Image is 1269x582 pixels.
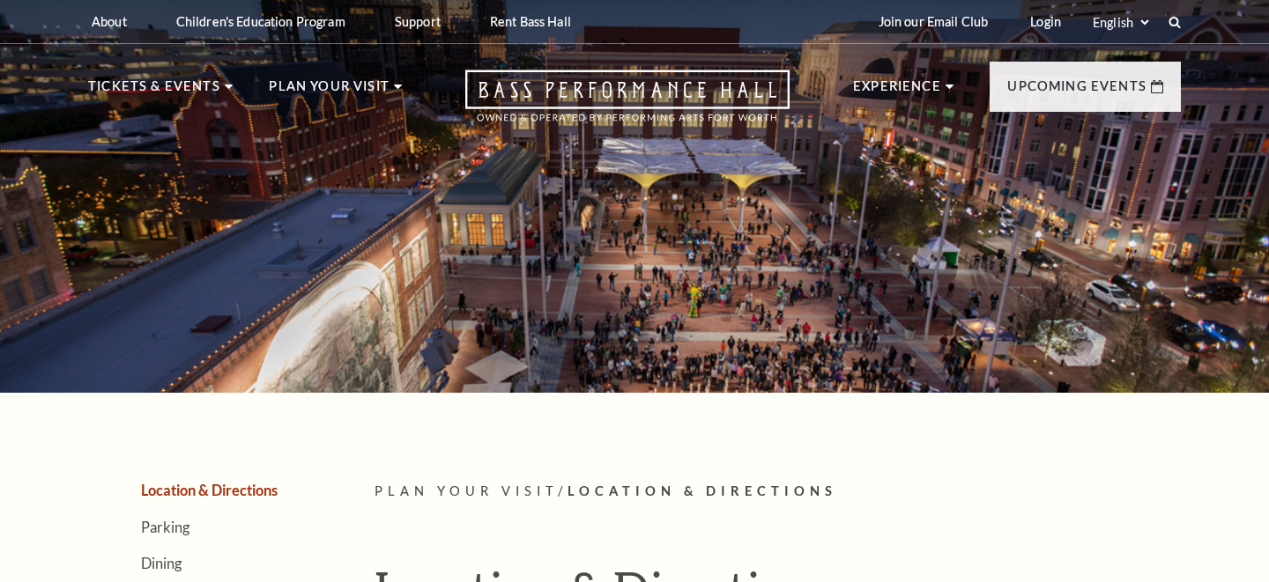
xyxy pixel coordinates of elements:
[88,76,220,107] p: Tickets & Events
[1007,76,1147,107] p: Upcoming Events
[568,483,837,498] span: Location & Directions
[490,14,571,29] p: Rent Bass Hall
[269,76,390,107] p: Plan Your Visit
[375,483,558,498] span: Plan Your Visit
[375,481,1181,503] p: /
[1089,14,1152,31] select: Select:
[141,519,189,535] a: Parking
[853,76,941,107] p: Experience
[141,555,182,571] a: Dining
[176,14,345,29] p: Children's Education Program
[141,482,278,498] a: Location & Directions
[395,14,441,29] p: Support
[92,14,127,29] p: About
